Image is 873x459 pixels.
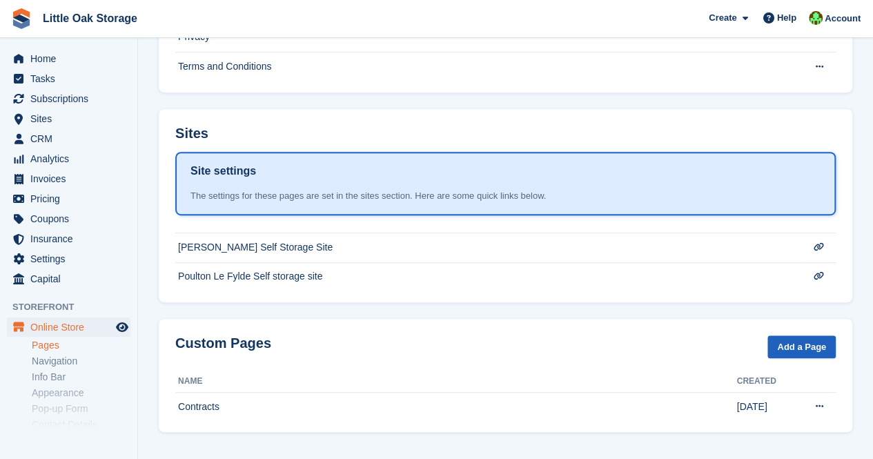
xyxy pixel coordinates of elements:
[175,126,208,141] h2: Sites
[12,300,137,314] span: Storefront
[736,371,803,393] th: Created
[7,109,130,128] a: menu
[777,11,796,25] span: Help
[175,335,271,351] h2: Custom Pages
[190,163,256,179] h1: Site settings
[30,249,113,268] span: Settings
[30,318,113,337] span: Online Store
[32,418,130,431] a: Contact Details
[7,129,130,148] a: menu
[37,7,143,30] a: Little Oak Storage
[190,189,821,203] div: The settings for these pages are set in the sites section. Here are some quick links below.
[32,387,130,400] a: Appearance
[175,392,736,421] td: Contracts
[175,262,803,291] td: Poulton Le Fylde Self storage site
[32,339,130,352] a: Pages
[7,89,130,108] a: menu
[30,89,113,108] span: Subscriptions
[736,392,803,421] td: [DATE]
[30,149,113,168] span: Analytics
[7,49,130,68] a: menu
[11,8,32,29] img: stora-icon-8386f47178a22dfd0bd8f6a31ec36ba5ce8667c1dd55bd0f319d3a0aa187defe.svg
[7,149,130,168] a: menu
[7,229,130,248] a: menu
[30,189,113,208] span: Pricing
[809,11,823,25] img: Michael Aujla
[175,52,803,81] td: Terms and Conditions
[30,69,113,88] span: Tasks
[7,318,130,337] a: menu
[7,69,130,88] a: menu
[7,249,130,268] a: menu
[32,402,130,416] a: Pop-up Form
[30,129,113,148] span: CRM
[7,209,130,228] a: menu
[32,355,130,368] a: Navigation
[30,109,113,128] span: Sites
[30,169,113,188] span: Invoices
[30,209,113,228] span: Coupons
[7,269,130,289] a: menu
[30,229,113,248] span: Insurance
[114,319,130,335] a: Preview store
[32,371,130,384] a: Info Bar
[825,12,861,26] span: Account
[709,11,736,25] span: Create
[175,233,803,262] td: [PERSON_NAME] Self Storage Site
[7,189,130,208] a: menu
[767,335,836,358] a: Add a Page
[7,169,130,188] a: menu
[175,371,736,393] th: Name
[30,49,113,68] span: Home
[175,23,803,52] td: Privacy
[30,269,113,289] span: Capital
